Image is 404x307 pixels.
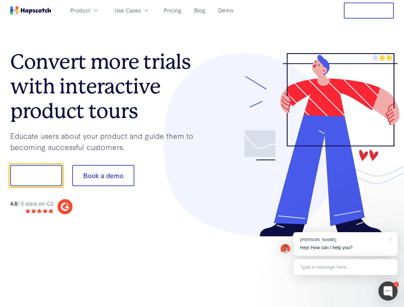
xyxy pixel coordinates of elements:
div: 1 [393,282,399,287]
button: Show me! [10,165,62,186]
a: Home [10,6,51,14]
span: Use Cases [115,6,141,14]
button: Free Trial [344,3,394,19]
p: Educate users about your product and guide them to becoming successful customers. [10,130,202,152]
button: Use Cases [111,5,154,16]
button: Product [67,5,103,16]
a: Pricing [161,5,184,16]
h1: Convert more trials with interactive product tours [10,50,202,123]
p: Hey! How can I help you? [300,244,391,251]
span: Product [70,6,90,14]
a: Demo [216,5,236,16]
button: Book a demo [72,165,134,186]
img: Mark Spera [281,244,290,254]
a: Blog [192,5,208,16]
div: Type a message here... [294,259,398,275]
div: / 5 stars on G2 [10,200,53,208]
strong: 4.8 [10,200,17,207]
div: [PERSON_NAME] [300,237,385,243]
